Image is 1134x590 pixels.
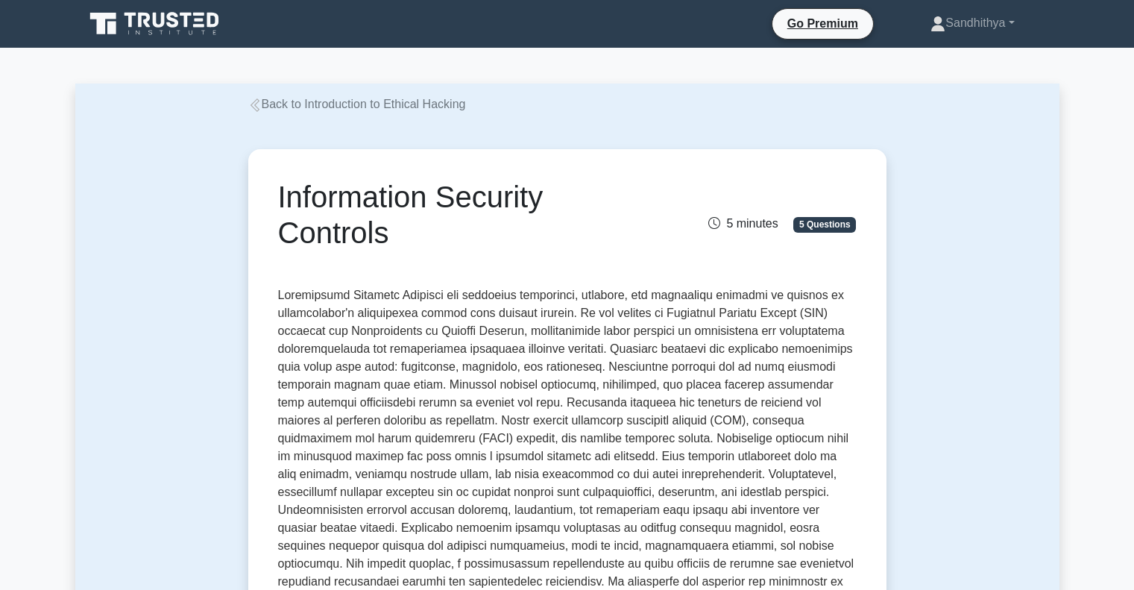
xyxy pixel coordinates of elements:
a: Sandhithya [895,8,1050,38]
a: Go Premium [778,14,867,33]
h1: Information Security Controls [278,179,658,251]
span: 5 Questions [793,217,856,232]
span: 5 minutes [708,217,778,230]
a: Back to Introduction to Ethical Hacking [248,98,466,110]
